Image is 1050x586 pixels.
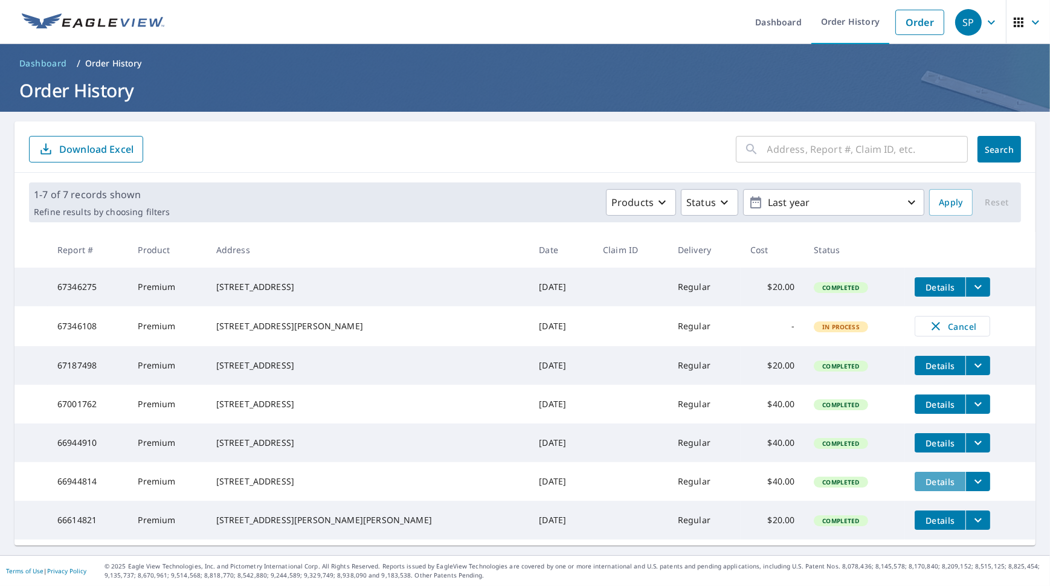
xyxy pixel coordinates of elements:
a: Order [895,10,944,35]
th: Claim ID [593,232,668,268]
button: detailsBtn-66944814 [915,472,965,491]
p: Order History [85,57,142,69]
div: [STREET_ADDRESS] [216,281,520,293]
button: Search [978,136,1021,163]
span: Details [922,360,958,372]
td: Premium [128,268,206,306]
button: detailsBtn-67001762 [915,394,965,414]
span: Details [922,515,958,526]
span: Details [922,437,958,449]
th: Cost [741,232,805,268]
span: Completed [815,517,866,525]
button: Cancel [915,316,990,336]
td: [DATE] [529,268,593,306]
span: Details [922,399,958,410]
td: $40.00 [741,423,805,462]
td: $40.00 [741,462,805,501]
h1: Order History [14,78,1036,103]
button: Last year [743,189,924,216]
li: / [77,56,80,71]
td: Premium [128,306,206,346]
td: 67346275 [48,268,129,306]
button: Products [606,189,676,216]
td: 66614821 [48,501,129,539]
div: [STREET_ADDRESS] [216,437,520,449]
span: In Process [815,323,867,331]
td: Premium [128,462,206,501]
div: [STREET_ADDRESS][PERSON_NAME] [216,320,520,332]
span: Completed [815,478,866,486]
td: 67187498 [48,346,129,385]
td: - [741,306,805,346]
a: Terms of Use [6,567,43,575]
td: 67346108 [48,306,129,346]
span: Details [922,476,958,488]
td: Regular [668,462,741,501]
p: Products [611,195,654,210]
span: Completed [815,439,866,448]
td: Premium [128,423,206,462]
img: EV Logo [22,13,164,31]
td: 66944910 [48,423,129,462]
td: [DATE] [529,346,593,385]
span: Details [922,282,958,293]
button: Status [681,189,738,216]
td: Regular [668,501,741,539]
button: detailsBtn-66614821 [915,510,965,530]
td: [DATE] [529,462,593,501]
span: Completed [815,362,866,370]
td: Premium [128,385,206,423]
td: Premium [128,501,206,539]
p: Download Excel [59,143,134,156]
td: 67001762 [48,385,129,423]
div: [STREET_ADDRESS][PERSON_NAME][PERSON_NAME] [216,514,520,526]
td: $20.00 [741,501,805,539]
div: [STREET_ADDRESS] [216,359,520,372]
a: Dashboard [14,54,72,73]
p: 1-7 of 7 records shown [34,187,170,202]
button: filesDropdownBtn-67187498 [965,356,990,375]
p: Last year [763,192,904,213]
span: Completed [815,283,866,292]
td: Regular [668,385,741,423]
td: Regular [668,306,741,346]
td: $20.00 [741,346,805,385]
td: $40.00 [741,385,805,423]
button: filesDropdownBtn-66944814 [965,472,990,491]
p: Status [686,195,716,210]
div: SP [955,9,982,36]
nav: breadcrumb [14,54,1036,73]
span: Dashboard [19,57,67,69]
div: [STREET_ADDRESS] [216,398,520,410]
td: Premium [128,346,206,385]
p: | [6,567,86,575]
button: filesDropdownBtn-67346275 [965,277,990,297]
button: detailsBtn-66944910 [915,433,965,452]
div: [STREET_ADDRESS] [216,475,520,488]
td: $20.00 [741,268,805,306]
td: Regular [668,423,741,462]
td: [DATE] [529,501,593,539]
td: Regular [668,346,741,385]
th: Delivery [668,232,741,268]
th: Address [207,232,530,268]
p: Refine results by choosing filters [34,207,170,217]
span: Apply [939,195,963,210]
td: 66944814 [48,462,129,501]
td: Regular [668,268,741,306]
td: [DATE] [529,385,593,423]
span: Cancel [927,319,978,333]
a: Privacy Policy [47,567,86,575]
input: Address, Report #, Claim ID, etc. [767,132,968,166]
th: Date [529,232,593,268]
th: Report # [48,232,129,268]
p: © 2025 Eagle View Technologies, Inc. and Pictometry International Corp. All Rights Reserved. Repo... [105,562,1044,580]
button: filesDropdownBtn-66614821 [965,510,990,530]
button: detailsBtn-67187498 [915,356,965,375]
button: Download Excel [29,136,143,163]
button: filesDropdownBtn-67001762 [965,394,990,414]
th: Product [128,232,206,268]
td: [DATE] [529,306,593,346]
button: filesDropdownBtn-66944910 [965,433,990,452]
button: detailsBtn-67346275 [915,277,965,297]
